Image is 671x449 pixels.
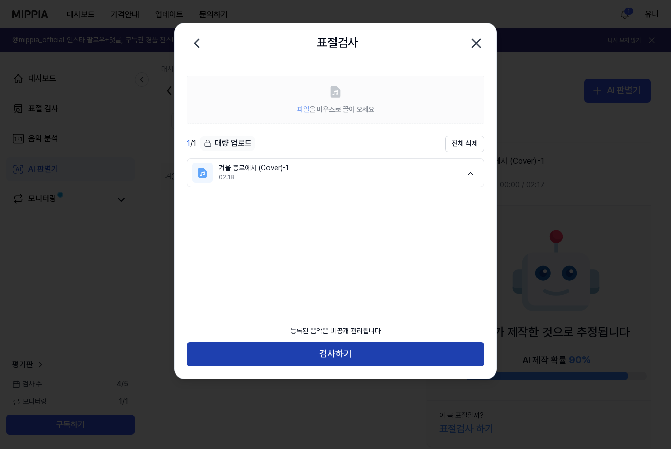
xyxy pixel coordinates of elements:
span: 파일 [297,105,309,113]
h2: 표절검사 [317,33,358,52]
span: 을 마우스로 끌어 오세요 [297,105,374,113]
button: 대량 업로드 [200,136,255,151]
div: 겨울 종로에서 (Cover)-1 [219,163,454,173]
button: 전체 삭제 [445,136,484,152]
div: 등록된 음악은 비공개 관리됩니다 [284,320,387,342]
span: 1 [187,139,190,148]
button: 검사하기 [187,342,484,366]
div: / 1 [187,138,196,150]
div: 02:18 [219,173,454,182]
